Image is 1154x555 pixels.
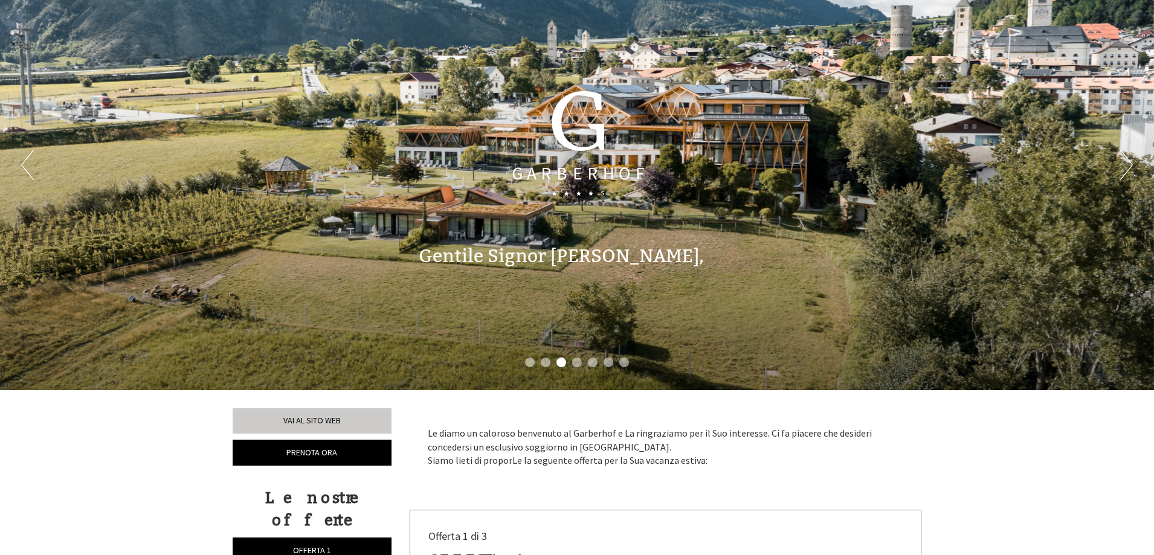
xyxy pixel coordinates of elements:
button: Previous [21,150,34,180]
h1: Gentile Signor [PERSON_NAME], [419,246,704,266]
p: Le diamo un caloroso benvenuto al Garberhof e La ringraziamo per il Suo interesse. Ci fa piacere ... [428,426,904,468]
div: Le nostre offerte [233,487,392,531]
span: Offerta 1 di 3 [428,529,487,543]
button: Next [1120,150,1133,180]
a: Vai al sito web [233,408,392,434]
a: Prenota ora [233,440,392,466]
